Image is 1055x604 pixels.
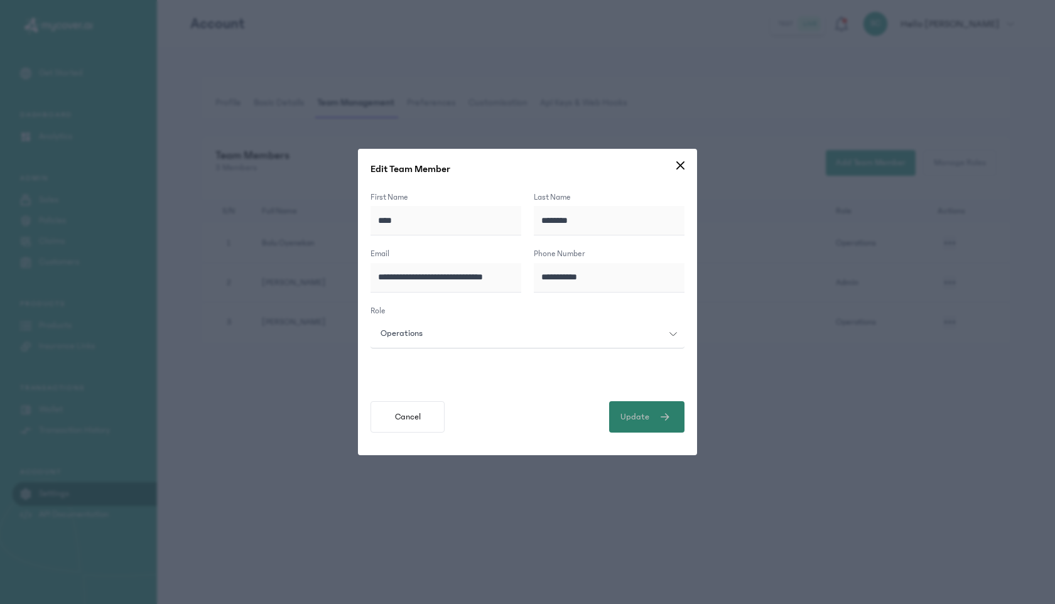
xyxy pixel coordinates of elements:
[371,248,389,261] label: Email
[534,248,585,261] label: Phone Number
[371,161,450,176] p: Edit Team Member
[371,401,445,433] button: Cancel
[371,305,386,318] label: Role
[620,411,649,424] span: Update
[534,191,571,204] label: Last Name
[371,320,684,348] button: Operations
[371,191,408,204] label: First Name
[373,327,430,340] span: Operations
[395,411,421,424] span: Cancel
[609,401,684,433] button: Update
